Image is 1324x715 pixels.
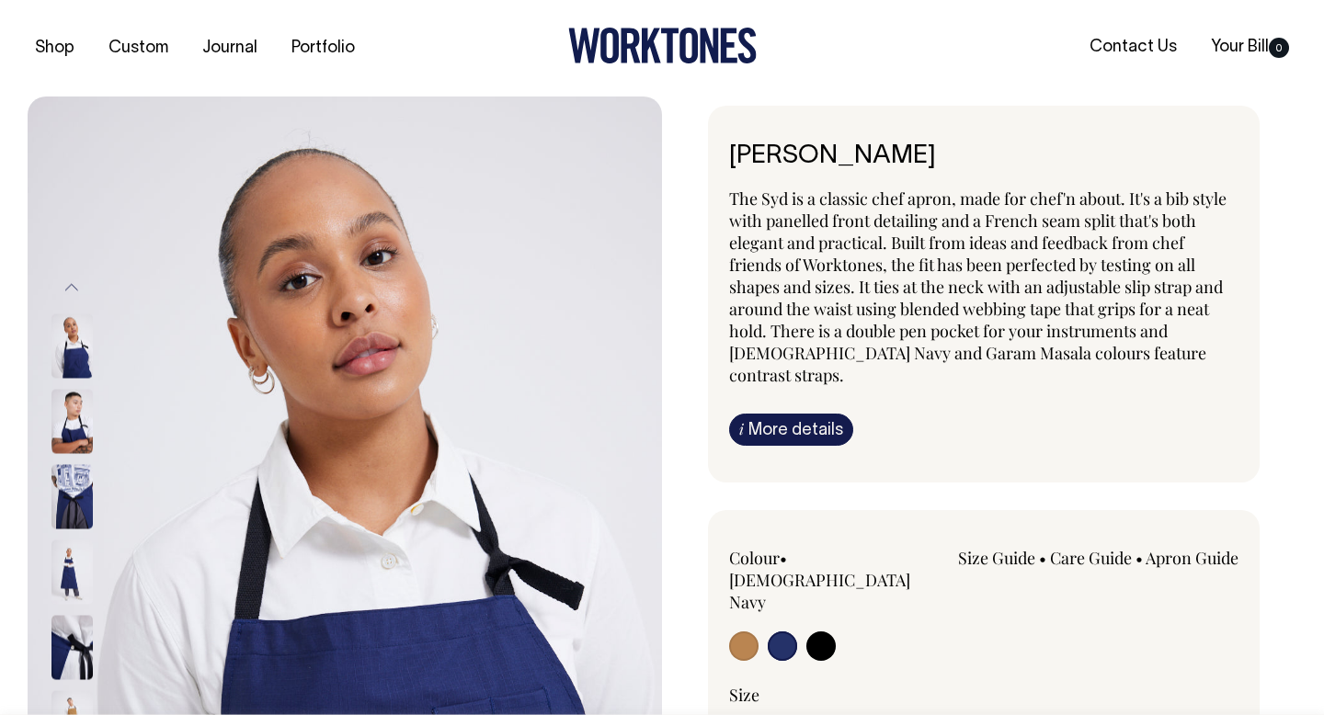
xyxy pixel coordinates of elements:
label: [DEMOGRAPHIC_DATA] Navy [729,569,910,613]
a: Care Guide [1050,547,1132,569]
a: Portfolio [284,33,362,63]
span: i [739,419,744,438]
div: Size [729,684,1238,706]
span: The Syd is a classic chef apron, made for chef'n about. It's a bib style with panelled front deta... [729,187,1227,386]
span: • [1136,547,1143,569]
div: Colour [729,547,933,613]
img: french-navy [51,389,93,453]
a: Contact Us [1082,32,1184,62]
a: Your Bill0 [1204,32,1296,62]
a: Journal [195,33,265,63]
a: Size Guide [958,547,1035,569]
span: 0 [1269,38,1289,58]
a: iMore details [729,414,853,446]
img: french-navy [51,464,93,528]
span: • [1039,547,1046,569]
a: Apron Guide [1146,547,1238,569]
a: Shop [28,33,82,63]
span: • [780,547,787,569]
img: french-navy [51,615,93,679]
button: Previous [58,267,86,309]
img: french-navy [51,313,93,378]
a: Custom [101,33,176,63]
img: french-navy [51,539,93,604]
h1: [PERSON_NAME] [729,142,1238,171]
